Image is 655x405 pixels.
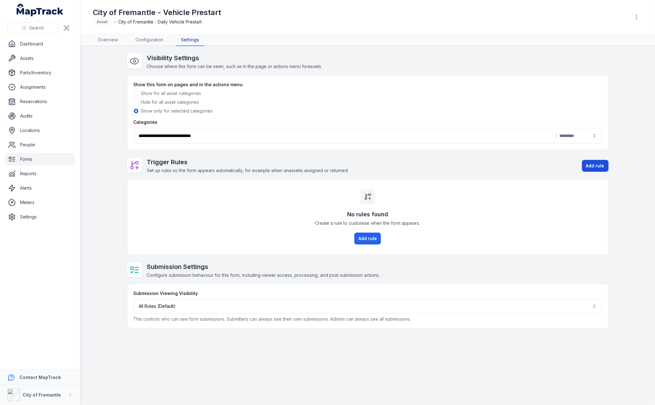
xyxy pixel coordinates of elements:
a: Assignments [5,81,75,93]
a: Settings [176,34,204,46]
div: Asset [93,18,111,26]
span: Create a rule to customise when the form appears. [315,220,420,226]
a: Configuration [130,34,168,46]
a: Alerts [5,182,75,194]
a: People [5,139,75,151]
span: Choose where this form can be seen, such as in the page or actions menu for assets . [147,64,322,69]
label: Show only for selected categories [141,108,213,114]
label: Show this form on pages and in the actions menu [134,82,243,88]
button: Add rule [582,160,609,172]
a: Meters [5,196,75,209]
h2: Trigger Rules [147,158,349,166]
a: Parts/Inventory [5,66,75,79]
label: Submission Viewing Visibility [134,290,198,297]
a: Locations [5,124,75,137]
a: Assets [5,52,75,65]
a: Dashboard [5,38,75,50]
strong: City of Fremantle [23,392,61,397]
a: Reservations [5,95,75,108]
label: Show for all asset categories [141,90,201,97]
h1: City of Fremantle - Vehicle Prestart [93,8,221,18]
button: Search [8,22,58,34]
span: City of Fremantle - Daily Vehicle Prestart [118,19,202,25]
a: Reports [5,167,75,180]
h2: Visibility Settings [147,54,322,62]
p: This controls who can see form submissions. Submitters can always see their own submissions. Admi... [134,316,602,322]
h2: Submission Settings [147,262,380,271]
label: Categories [134,119,158,125]
h3: No rules found [347,210,388,219]
span: Configure submission behaviour for this form, including viewer access, processing, and post-submi... [147,272,380,278]
a: Settings [5,211,75,223]
strong: Contact MapTrack [19,375,61,380]
label: Hide for all asset categories [141,99,199,105]
a: Overview [93,34,123,46]
a: Audits [5,110,75,122]
button: Add rule [354,233,381,245]
a: MapTrack [17,4,64,16]
button: All Roles (Default) [134,299,602,313]
span: Search [29,25,44,31]
span: Set up rules so the form appears automatically, for example when an asset is assigned or returned. [147,168,349,173]
a: Forms [5,153,75,166]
